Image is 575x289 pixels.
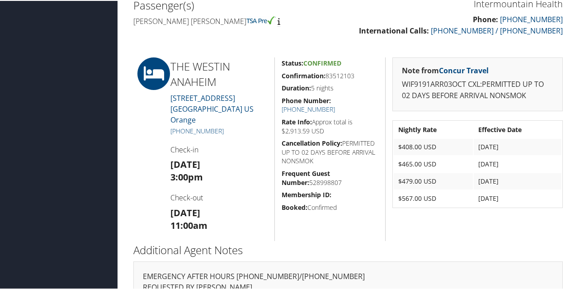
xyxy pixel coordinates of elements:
a: [STREET_ADDRESS][GEOGRAPHIC_DATA] US Orange [170,92,254,124]
strong: Status: [282,58,303,66]
strong: Duration: [282,83,311,91]
h5: 5 nights [282,83,378,92]
a: Concur Travel [439,65,489,75]
td: [DATE] [474,138,561,154]
strong: Confirmation: [282,71,325,79]
th: Effective Date [474,121,561,137]
td: $408.00 USD [394,138,473,154]
h5: Confirmed [282,202,378,211]
a: [PHONE_NUMBER] / [PHONE_NUMBER] [431,25,563,35]
td: $567.00 USD [394,190,473,206]
h2: THE WESTIN ANAHEIM [170,58,268,88]
strong: Cancellation Policy: [282,138,342,147]
td: $465.00 USD [394,155,473,171]
a: [PHONE_NUMBER] [500,14,563,24]
h5: PERMITTED UP TO 02 DAYS BEFORE ARRIVAL NONSMOK [282,138,378,165]
strong: Membership ID: [282,190,331,198]
strong: Rate Info: [282,117,312,125]
a: [PHONE_NUMBER] [170,126,224,134]
a: [PHONE_NUMBER] [282,104,335,113]
h5: 528998807 [282,168,378,186]
td: [DATE] [474,190,561,206]
strong: [DATE] [170,157,200,170]
h4: Check-out [170,192,268,202]
p: WIF9191ARR03OCT CXL:PERMITTED UP TO 02 DAYS BEFORE ARRIVAL NONSMOK [402,78,553,101]
strong: International Calls: [359,25,429,35]
strong: Frequent Guest Number: [282,168,330,186]
td: [DATE] [474,155,561,171]
strong: 11:00am [170,218,207,231]
span: Confirmed [303,58,341,66]
strong: Phone: [473,14,498,24]
strong: [DATE] [170,206,200,218]
strong: Note from [402,65,489,75]
img: tsa-precheck.png [246,15,276,24]
h2: Additional Agent Notes [133,242,563,257]
th: Nightly Rate [394,121,473,137]
strong: 3:00pm [170,170,203,182]
h5: Approx total is $2,913.59 USD [282,117,378,134]
strong: Booked: [282,202,307,211]
h5: 83512103 [282,71,378,80]
td: [DATE] [474,172,561,189]
strong: Phone Number: [282,95,331,104]
h4: [PERSON_NAME] [PERSON_NAME] [133,15,341,25]
h4: Check-in [170,144,268,154]
td: $479.00 USD [394,172,473,189]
